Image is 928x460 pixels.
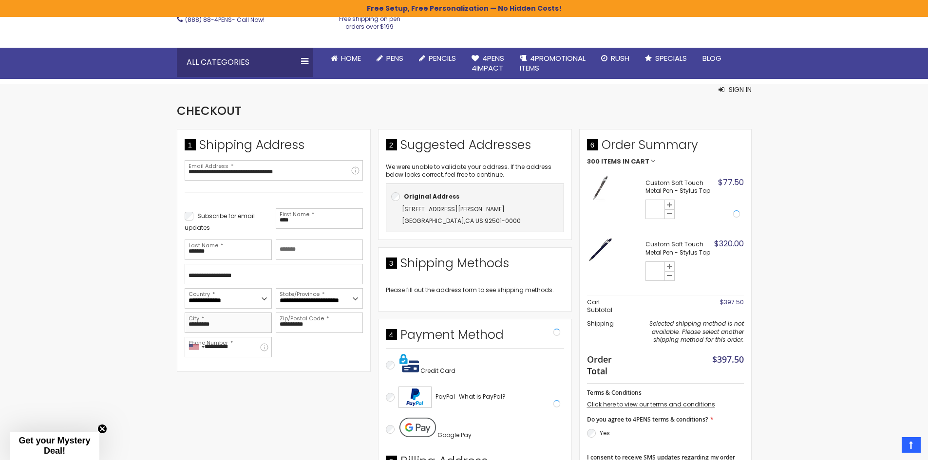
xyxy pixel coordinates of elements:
[429,53,456,63] span: Pencils
[714,238,744,249] span: $320.00
[718,177,744,188] span: $77.50
[464,48,512,79] a: 4Pens4impact
[420,367,455,375] span: Credit Card
[177,103,242,119] span: Checkout
[185,137,363,158] div: Shipping Address
[655,53,687,63] span: Specials
[587,236,614,263] img: Custom Soft Touch Stylus Pen-Blue
[329,11,411,31] div: Free shipping on pen orders over $199
[637,48,695,69] a: Specials
[386,327,564,348] div: Payment Method
[386,53,403,63] span: Pens
[386,137,564,158] div: Suggested Addresses
[902,437,921,453] a: Top
[386,163,564,179] p: We were unable to validate your address. If the address below looks correct, feel free to continue.
[323,48,369,69] a: Home
[465,217,474,225] span: CA
[472,53,504,73] span: 4Pens 4impact
[404,192,459,201] b: Original Address
[402,217,464,225] span: [GEOGRAPHIC_DATA]
[399,353,419,373] img: Pay with credit card
[649,319,744,343] span: Selected shipping method is not available. Please select another shipping method for this order.
[399,418,436,437] img: Pay with Google Pay
[402,205,505,213] span: [STREET_ADDRESS][PERSON_NAME]
[512,48,593,79] a: 4PROMOTIONALITEMS
[587,295,625,317] th: Cart Subtotal
[185,337,208,357] div: United States: +1
[587,352,620,377] strong: Order Total
[341,53,361,63] span: Home
[593,48,637,69] a: Rush
[587,415,708,423] span: Do you agree to 4PENS terms & conditions?
[587,137,744,158] span: Order Summary
[185,16,265,24] span: - Call Now!
[702,53,721,63] span: Blog
[369,48,411,69] a: Pens
[386,286,564,294] div: Please fill out the address form to see shipping methods.
[712,353,744,365] span: $397.50
[459,391,506,403] a: What is PayPal?
[729,85,752,94] span: Sign In
[436,392,455,401] span: PayPal
[398,386,432,408] img: Acceptance Mark
[10,432,99,460] div: Get your Mystery Deal!Close teaser
[386,255,564,276] div: Shipping Methods
[520,53,586,73] span: 4PROMOTIONAL ITEMS
[459,392,506,401] span: What is PayPal?
[601,158,649,165] span: Items in Cart
[695,48,729,69] a: Blog
[587,319,614,328] span: Shipping
[97,424,107,434] button: Close teaser
[485,217,521,225] span: 92501-0000
[475,217,483,225] span: US
[645,240,712,256] strong: Custom Soft Touch Metal Pen - Stylus Top
[587,400,715,408] a: Click here to view our terms and conditions
[720,298,744,306] span: $397.50
[587,175,614,202] img: Custom Soft Touch Stylus Pen-Grey
[185,212,255,232] span: Subscribe for email updates
[19,436,90,456] span: Get your Mystery Deal!
[611,53,629,63] span: Rush
[411,48,464,69] a: Pencils
[391,203,559,227] div: ,
[437,431,472,439] span: Google Pay
[587,158,600,165] span: 300
[587,388,642,397] span: Terms & Conditions
[719,85,752,94] button: Sign In
[185,16,232,24] a: (888) 88-4PENS
[177,48,313,77] div: All Categories
[645,179,716,195] strong: Custom Soft Touch Metal Pen - Stylus Top
[600,429,610,437] label: Yes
